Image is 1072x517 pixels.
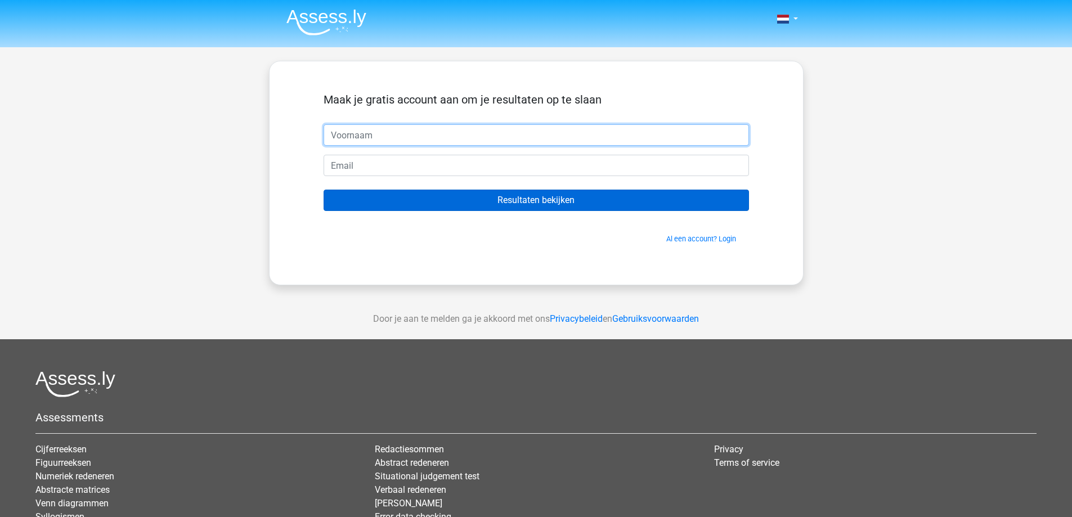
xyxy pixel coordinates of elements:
[35,498,109,509] a: Venn diagrammen
[324,93,749,106] h5: Maak je gratis account aan om je resultaten op te slaan
[666,235,736,243] a: Al een account? Login
[375,457,449,468] a: Abstract redeneren
[375,498,442,509] a: [PERSON_NAME]
[324,155,749,176] input: Email
[286,9,366,35] img: Assessly
[35,371,115,397] img: Assessly logo
[324,124,749,146] input: Voornaam
[35,484,110,495] a: Abstracte matrices
[375,471,479,482] a: Situational judgement test
[714,444,743,455] a: Privacy
[35,457,91,468] a: Figuurreeksen
[35,411,1037,424] h5: Assessments
[35,471,114,482] a: Numeriek redeneren
[35,444,87,455] a: Cijferreeksen
[612,313,699,324] a: Gebruiksvoorwaarden
[375,484,446,495] a: Verbaal redeneren
[324,190,749,211] input: Resultaten bekijken
[375,444,444,455] a: Redactiesommen
[714,457,779,468] a: Terms of service
[550,313,603,324] a: Privacybeleid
